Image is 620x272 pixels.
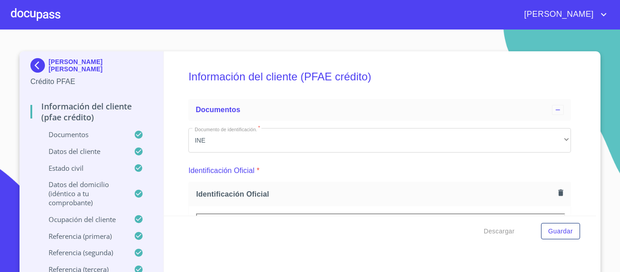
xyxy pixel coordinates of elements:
button: account of current user [517,7,609,22]
span: Guardar [548,226,573,237]
p: Referencia (segunda) [30,248,134,257]
button: Descargar [480,223,518,240]
p: Identificación Oficial [188,165,255,176]
p: Información del cliente (PFAE crédito) [30,101,153,123]
span: [PERSON_NAME] [517,7,598,22]
h5: Información del cliente (PFAE crédito) [188,58,571,95]
p: Estado Civil [30,163,134,173]
span: Descargar [484,226,515,237]
p: Datos del domicilio (idéntico a tu comprobante) [30,180,134,207]
p: [PERSON_NAME] [PERSON_NAME] [49,58,153,73]
p: Referencia (primera) [30,232,134,241]
p: Documentos [30,130,134,139]
span: Identificación Oficial [196,189,555,199]
p: Datos del cliente [30,147,134,156]
div: INE [188,128,571,153]
div: Documentos [188,99,571,121]
img: Docupass spot blue [30,58,49,73]
div: [PERSON_NAME] [PERSON_NAME] [30,58,153,76]
p: Crédito PFAE [30,76,153,87]
span: Documentos [196,106,240,114]
p: Ocupación del Cliente [30,215,134,224]
button: Guardar [541,223,580,240]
